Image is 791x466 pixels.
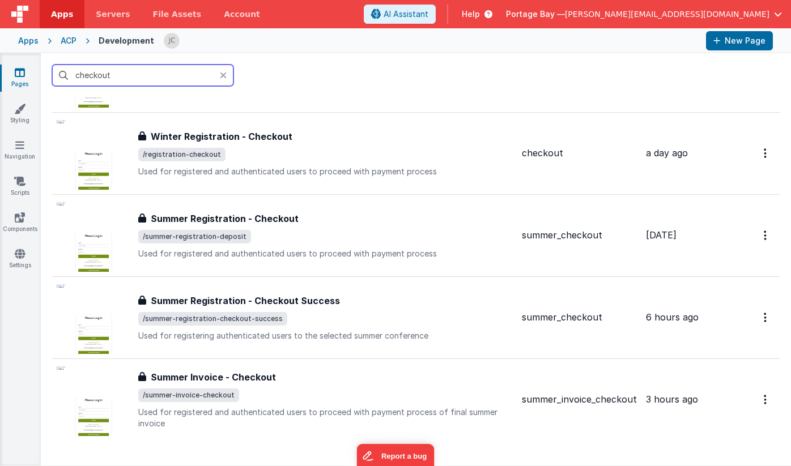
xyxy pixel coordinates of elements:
p: Used for registering authenticated users to the selected summer conference [138,330,513,341]
div: summer_checkout [522,311,637,324]
span: Help [462,8,480,20]
div: summer_invoice_checkout [522,393,637,406]
button: Portage Bay — [PERSON_NAME][EMAIL_ADDRESS][DOMAIN_NAME] [506,8,782,20]
h3: Summer Invoice - Checkout [151,370,276,384]
span: [DATE] [646,229,677,241]
span: Portage Bay — [506,8,565,20]
div: ACP [61,35,76,46]
img: 5d1ca2343d4fbe88511ed98663e9c5d3 [164,33,180,49]
button: Options [757,306,775,329]
span: Servers [96,8,130,20]
input: Search pages, id's ... [52,65,233,86]
h3: Summer Registration - Checkout Success [151,294,340,307]
h3: Winter Registration - Checkout [151,130,292,143]
button: Options [757,142,775,165]
span: [PERSON_NAME][EMAIL_ADDRESS][DOMAIN_NAME] [565,8,769,20]
span: 3 hours ago [646,394,698,405]
div: checkout [522,147,637,160]
span: /registration-checkout [138,148,226,161]
button: Options [757,224,775,247]
span: /summer-registration-deposit [138,230,251,243]
p: Used for registered and authenticated users to proceed with payment process [138,248,513,259]
span: Apps [51,8,73,20]
span: /summer-invoice-checkout [138,388,239,402]
div: summer_checkout [522,229,637,242]
button: Options [757,388,775,411]
p: Used for registered and authenticated users to proceed with payment process of final summer invoice [138,407,513,429]
div: Development [99,35,154,46]
span: a day ago [646,147,688,159]
div: Apps [18,35,39,46]
span: 6 hours ago [646,311,699,323]
p: Used for registered and authenticated users to proceed with payment process [138,166,513,177]
span: AI Assistant [384,8,428,20]
span: /summer-registration-checkout-success [138,312,287,326]
p: 6 pages [52,452,763,464]
button: New Page [706,31,773,50]
h3: Summer Registration - Checkout [151,212,299,225]
span: File Assets [153,8,202,20]
button: AI Assistant [364,5,436,24]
